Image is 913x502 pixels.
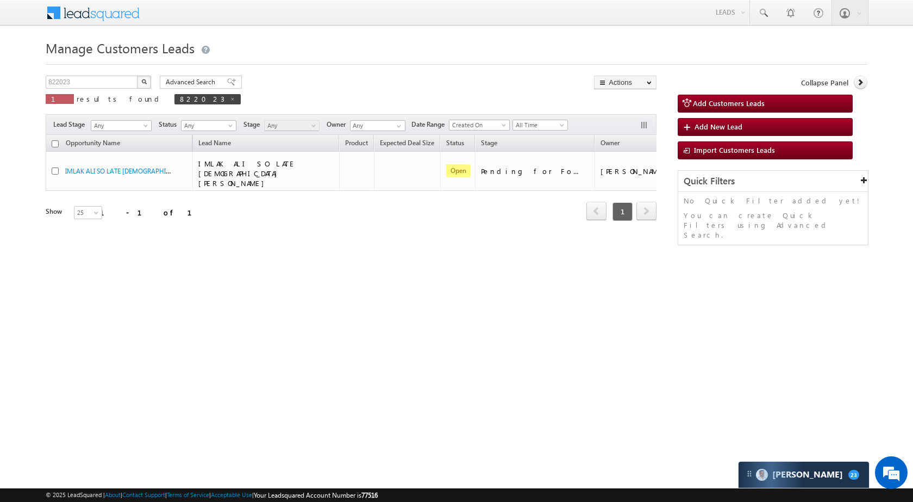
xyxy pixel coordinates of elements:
[801,78,848,88] span: Collapse Panel
[693,98,765,108] span: Add Customers Leads
[166,77,218,87] span: Advanced Search
[684,196,862,206] p: No Quick Filter added yet!
[77,94,163,103] span: results found
[481,166,590,176] div: Pending for Follow-Up
[91,121,148,131] span: Any
[441,137,470,151] a: Status
[167,491,209,498] a: Terms of Service
[159,120,181,129] span: Status
[481,139,497,147] span: Stage
[586,203,606,220] a: prev
[198,159,296,188] span: IMLAK ALI SO LATE [DEMOGRAPHIC_DATA][PERSON_NAME]
[738,461,870,488] div: carter-dragCarter[PERSON_NAME]23
[53,120,89,129] span: Lead Stage
[91,120,152,131] a: Any
[449,120,506,130] span: Created On
[74,208,103,218] span: 25
[695,122,742,131] span: Add New Lead
[594,76,656,89] button: Actions
[264,120,320,131] a: Any
[446,164,471,177] span: Open
[122,491,165,498] a: Contact Support
[46,490,378,500] span: © 2025 LeadSquared | | | | |
[391,121,404,132] a: Show All Items
[105,491,121,498] a: About
[243,120,264,129] span: Stage
[848,470,859,480] span: 23
[100,206,205,219] div: 1 - 1 of 1
[46,207,65,216] div: Show
[180,94,224,103] span: 822023
[636,203,656,220] a: next
[181,120,236,131] a: Any
[374,137,440,151] a: Expected Deal Size
[254,491,378,499] span: Your Leadsquared Account Number is
[345,139,368,147] span: Product
[512,120,568,131] a: All Time
[51,94,68,103] span: 1
[361,491,378,499] span: 77516
[513,120,565,130] span: All Time
[449,120,510,131] a: Created On
[327,120,350,129] span: Owner
[193,137,236,151] span: Lead Name
[586,202,606,220] span: prev
[380,139,434,147] span: Expected Deal Size
[46,39,195,57] span: Manage Customers Leads
[612,202,633,221] span: 1
[411,120,449,129] span: Date Range
[684,210,862,240] p: You can create Quick Filters using Advanced Search.
[476,137,503,151] a: Stage
[601,139,620,147] span: Owner
[182,121,233,131] span: Any
[694,145,775,154] span: Import Customers Leads
[211,491,252,498] a: Acceptable Use
[678,171,868,192] div: Quick Filters
[350,120,405,131] input: Type to Search
[745,469,754,478] img: carter-drag
[265,121,316,131] span: Any
[74,206,102,219] a: 25
[52,140,59,147] input: Check all records
[141,79,147,84] img: Search
[65,166,293,175] a: IMLAK ALI SO LATE [DEMOGRAPHIC_DATA][PERSON_NAME] - Customers Leads
[60,137,126,151] a: Opportunity Name
[66,139,120,147] span: Opportunity Name
[601,166,672,176] div: [PERSON_NAME]
[636,202,656,220] span: next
